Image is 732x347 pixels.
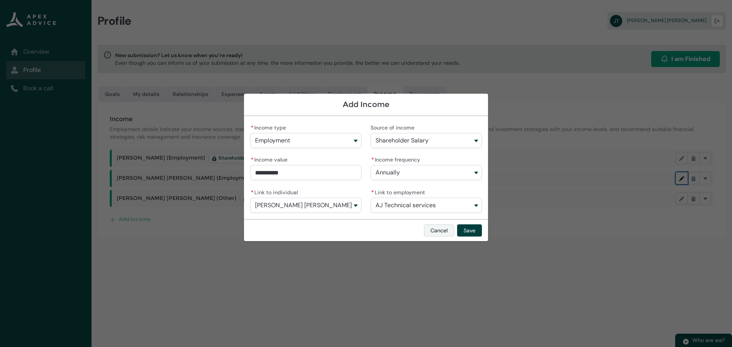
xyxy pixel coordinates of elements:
[255,137,290,144] span: Employment
[250,133,361,148] button: Income type
[251,156,254,163] abbr: required
[251,189,254,196] abbr: required
[376,137,429,144] span: Shareholder Salary
[376,169,400,176] span: Annually
[371,154,423,163] label: Income frequency
[255,202,352,209] span: [PERSON_NAME] [PERSON_NAME]
[250,187,301,196] label: Link to individual
[371,165,482,180] button: Income frequency
[250,154,291,163] label: Income value
[371,133,482,148] button: Source of income
[424,224,454,237] button: Cancel
[250,122,289,131] label: Income type
[371,189,374,196] abbr: required
[371,187,428,196] label: Link to employment
[457,224,482,237] button: Save
[250,198,361,213] button: Link to individual
[250,100,482,109] h1: Add Income
[376,202,436,209] span: AJ Technical services
[371,156,374,163] abbr: required
[371,198,482,213] button: Link to employment
[371,122,417,131] label: Source of income
[251,124,254,131] abbr: required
